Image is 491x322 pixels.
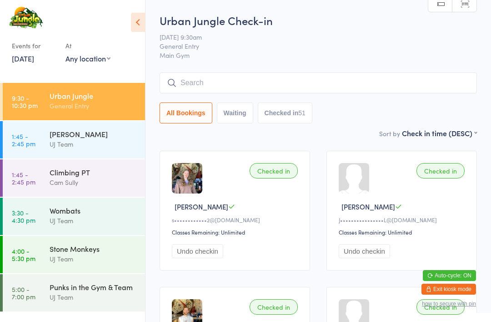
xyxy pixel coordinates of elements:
span: General Entry [160,41,463,51]
input: Search [160,72,477,93]
div: Checked in [416,299,465,315]
div: Events for [12,38,56,53]
time: 4:00 - 5:30 pm [12,247,35,262]
span: [PERSON_NAME] [175,202,228,211]
div: Classes Remaining: Unlimited [339,228,467,236]
time: 9:30 - 10:30 pm [12,94,38,109]
img: Urban Jungle Indoor Rock Climbing [9,7,43,29]
button: Waiting [217,102,253,123]
a: 4:00 -5:30 pmStone MonkeysUJ Team [3,236,145,273]
button: Undo checkin [172,244,223,258]
div: Stone Monkeys [50,244,137,254]
button: Auto-cycle: ON [423,270,476,281]
time: 3:30 - 4:30 pm [12,209,35,224]
span: Main Gym [160,51,477,60]
div: J••••••••••••••••L@[DOMAIN_NAME] [339,216,467,224]
a: 1:45 -2:45 pmClimbing PTCam Sully [3,159,145,197]
button: how to secure with pin [422,301,476,307]
span: [DATE] 9:30am [160,32,463,41]
div: [PERSON_NAME] [50,129,137,139]
button: Undo checkin [339,244,390,258]
div: Cam Sully [50,177,137,188]
span: [PERSON_NAME] [341,202,395,211]
div: UJ Team [50,215,137,226]
div: Checked in [250,163,298,179]
div: General Entry [50,101,137,111]
div: Checked in [416,163,465,179]
button: Exit kiosk mode [421,284,476,295]
img: image1747530538.png [172,163,202,194]
div: Check in time (DESC) [402,128,477,138]
time: 1:45 - 2:45 pm [12,133,35,147]
a: 5:00 -7:00 pmPunks in the Gym & TeamUJ Team [3,274,145,312]
button: Checked in51 [258,102,312,123]
a: 9:30 -10:30 pmUrban JungleGeneral Entry [3,83,145,120]
div: UJ Team [50,139,137,149]
a: 1:45 -2:45 pm[PERSON_NAME]UJ Team [3,121,145,158]
div: s••••••••••••2@[DOMAIN_NAME] [172,216,301,224]
div: Wombats [50,205,137,215]
button: All Bookings [160,102,212,123]
div: UJ Team [50,292,137,302]
div: Checked in [250,299,298,315]
h2: Urban Jungle Check-in [160,13,477,28]
time: 5:00 - 7:00 pm [12,286,35,300]
time: 1:45 - 2:45 pm [12,171,35,185]
div: Urban Jungle [50,91,137,101]
div: At [65,38,110,53]
div: 51 [298,109,306,117]
div: UJ Team [50,254,137,264]
div: Climbing PT [50,167,137,177]
label: Sort by [379,129,400,138]
div: Classes Remaining: Unlimited [172,228,301,236]
a: 3:30 -4:30 pmWombatsUJ Team [3,198,145,235]
div: Any location [65,53,110,63]
div: Punks in the Gym & Team [50,282,137,292]
a: [DATE] [12,53,34,63]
